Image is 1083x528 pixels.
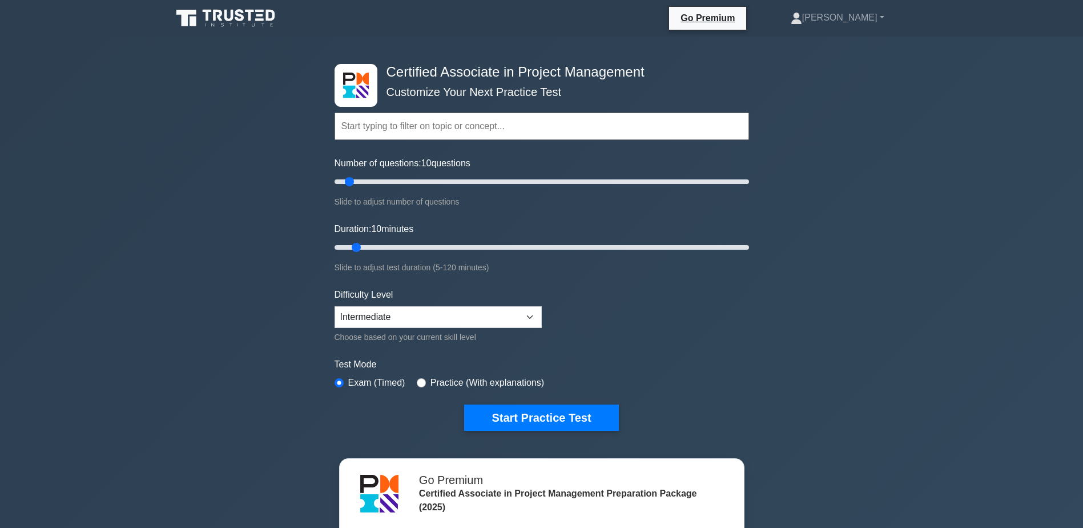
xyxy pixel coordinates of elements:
label: Difficulty Level [335,288,393,302]
h4: Certified Associate in Project Management [382,64,693,81]
div: Slide to adjust test duration (5-120 minutes) [335,261,749,274]
div: Choose based on your current skill level [335,330,542,344]
label: Exam (Timed) [348,376,405,390]
label: Practice (With explanations) [430,376,544,390]
a: Go Premium [674,11,742,25]
label: Duration: minutes [335,222,414,236]
label: Number of questions: questions [335,157,470,170]
button: Start Practice Test [464,405,618,431]
div: Slide to adjust number of questions [335,195,749,209]
span: 10 [371,224,381,234]
input: Start typing to filter on topic or concept... [335,113,749,140]
label: Test Mode [335,358,749,371]
a: [PERSON_NAME] [763,6,912,29]
span: 10 [421,158,432,168]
